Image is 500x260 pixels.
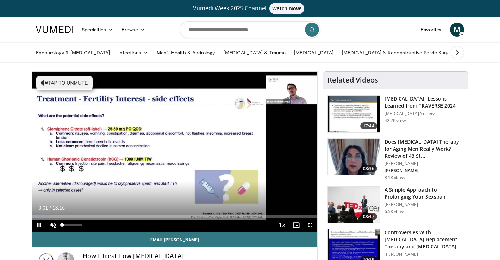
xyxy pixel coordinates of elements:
[385,186,464,200] h3: A Simple Approach to Prolonging Your Sexspan
[385,161,464,167] p: [PERSON_NAME]
[32,215,317,218] div: Progress Bar
[180,21,320,38] input: Search topics, interventions
[385,229,464,250] h3: Controversies With [MEDICAL_DATA] Replacement Therapy and [MEDICAL_DATA] Can…
[152,46,219,60] a: Men’s Health & Andrology
[32,46,114,60] a: Endourology & [MEDICAL_DATA]
[417,23,446,37] a: Favorites
[32,72,317,232] video-js: Video Player
[275,218,289,232] button: Playback Rate
[385,111,464,116] p: [MEDICAL_DATA] Society
[46,218,60,232] button: Unmute
[338,46,460,60] a: [MEDICAL_DATA] & Reconstructive Pelvic Surgery
[38,205,48,211] span: 0:01
[385,168,464,174] p: [PERSON_NAME]
[360,122,377,129] span: 17:44
[36,26,73,33] img: VuMedi Logo
[83,252,312,260] h4: How I Treat Low [MEDICAL_DATA]
[290,46,338,60] a: [MEDICAL_DATA]
[77,23,117,37] a: Specialties
[328,187,380,223] img: c4bd4661-e278-4c34-863c-57c104f39734.150x105_q85_crop-smart_upscale.jpg
[450,23,464,37] a: M
[52,205,65,211] span: 18:16
[385,209,405,214] p: 6.5K views
[327,76,378,84] h4: Related Videos
[327,186,464,224] a: 08:47 A Simple Approach to Prolonging Your Sexspan [PERSON_NAME] 6.5K views
[117,23,150,37] a: Browse
[385,95,464,109] h3: [MEDICAL_DATA]: Lessons Learned from TRAVERSE 2024
[32,232,317,247] a: Email [PERSON_NAME]
[327,138,464,181] a: 08:36 Does [MEDICAL_DATA] Therapy for Aging Men Really Work? Review of 43 St… [PERSON_NAME] [PERS...
[32,218,46,232] button: Pause
[303,218,317,232] button: Fullscreen
[360,213,377,220] span: 08:47
[328,139,380,175] img: 4d4bce34-7cbb-4531-8d0c-5308a71d9d6c.150x105_q85_crop-smart_upscale.jpg
[114,46,152,60] a: Infections
[385,202,464,207] p: [PERSON_NAME]
[385,175,405,181] p: 8.1K views
[36,76,93,90] button: Tap to unmute
[328,96,380,132] img: 1317c62a-2f0d-4360-bee0-b1bff80fed3c.150x105_q85_crop-smart_upscale.jpg
[385,138,464,159] h3: Does [MEDICAL_DATA] Therapy for Aging Men Really Work? Review of 43 St…
[289,218,303,232] button: Enable picture-in-picture mode
[50,205,51,211] span: /
[269,3,304,14] span: Watch Now!
[360,165,377,172] span: 08:36
[219,46,290,60] a: [MEDICAL_DATA] & Trauma
[37,3,463,14] a: Vumedi Week 2025 ChannelWatch Now!
[327,95,464,133] a: 17:44 [MEDICAL_DATA]: Lessons Learned from TRAVERSE 2024 [MEDICAL_DATA] Society 42.2K views
[385,252,464,257] p: [PERSON_NAME]
[62,224,82,226] div: Volume Level
[385,118,408,123] p: 42.2K views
